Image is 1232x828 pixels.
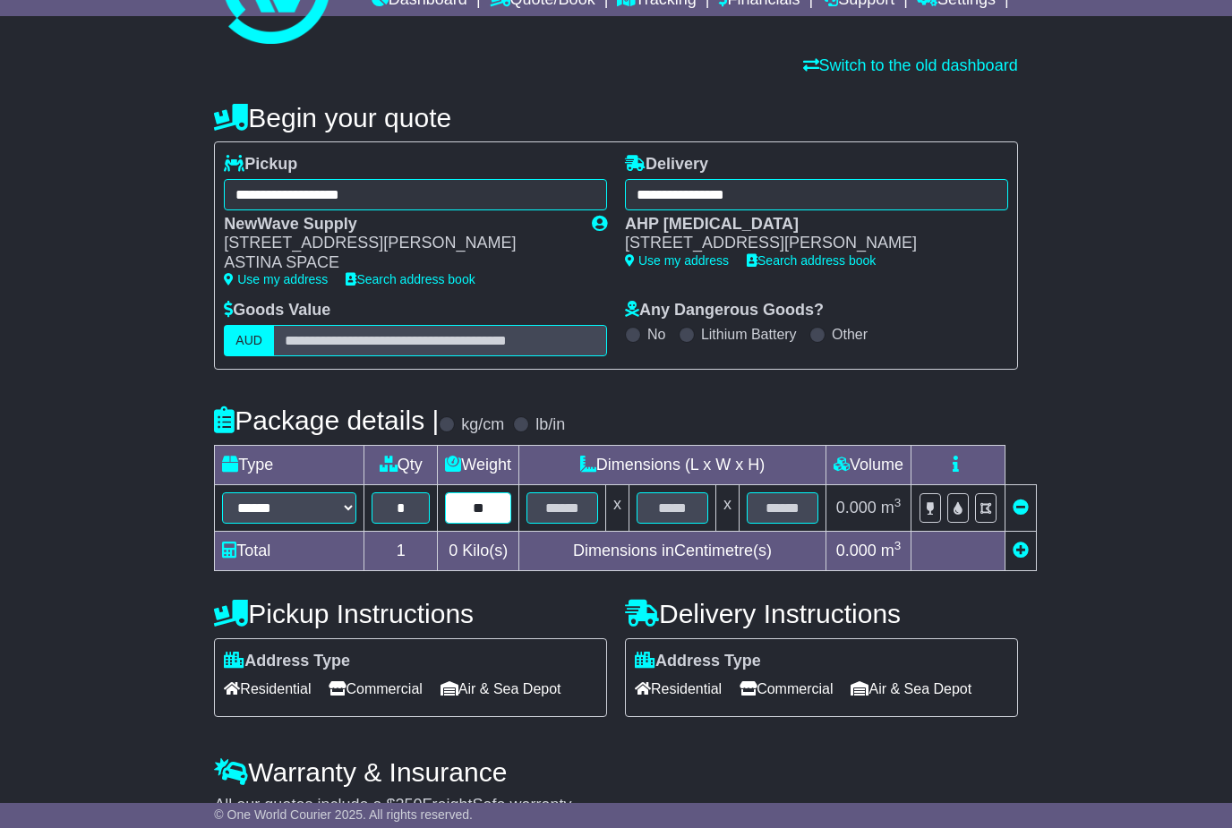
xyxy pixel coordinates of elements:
span: © One World Courier 2025. All rights reserved. [214,807,473,822]
div: All our quotes include a $ FreightSafe warranty. [214,796,1017,815]
label: Other [832,326,868,343]
a: Add new item [1013,542,1029,559]
span: 0.000 [836,499,877,516]
a: Use my address [625,253,729,268]
div: [STREET_ADDRESS][PERSON_NAME] [224,234,574,253]
h4: Pickup Instructions [214,599,607,628]
td: Dimensions in Centimetre(s) [519,531,826,570]
td: Volume [826,445,911,484]
label: kg/cm [461,415,504,435]
div: NewWave Supply [224,215,574,235]
td: Total [215,531,364,570]
sup: 3 [894,539,902,552]
a: Use my address [224,272,328,286]
div: [STREET_ADDRESS][PERSON_NAME] [625,234,990,253]
td: x [606,484,629,531]
span: Residential [224,675,311,703]
td: Kilo(s) [438,531,519,570]
span: Residential [635,675,722,703]
span: 250 [395,796,422,814]
span: m [881,542,902,559]
label: Address Type [224,652,350,671]
span: Commercial [329,675,422,703]
td: Type [215,445,364,484]
a: Switch to the old dashboard [803,56,1018,74]
label: Address Type [635,652,761,671]
label: Lithium Battery [701,326,797,343]
label: Any Dangerous Goods? [625,301,824,320]
span: Commercial [740,675,833,703]
label: lb/in [535,415,565,435]
span: Air & Sea Depot [441,675,561,703]
a: Remove this item [1013,499,1029,516]
span: 0.000 [836,542,877,559]
div: AHP [MEDICAL_DATA] [625,215,990,235]
span: Air & Sea Depot [851,675,971,703]
sup: 3 [894,496,902,509]
label: No [647,326,665,343]
td: x [716,484,740,531]
label: AUD [224,325,274,356]
td: 1 [364,531,438,570]
h4: Package details | [214,405,439,435]
label: Delivery [625,155,708,175]
a: Search address book [346,272,475,286]
a: Search address book [747,253,876,268]
label: Goods Value [224,301,330,320]
h4: Delivery Instructions [625,599,1018,628]
span: m [881,499,902,516]
td: Weight [438,445,519,484]
td: Dimensions (L x W x H) [519,445,826,484]
div: ASTINA SPACE [224,253,574,273]
h4: Warranty & Insurance [214,757,1017,787]
td: Qty [364,445,438,484]
span: 0 [449,542,458,559]
h4: Begin your quote [214,103,1017,132]
label: Pickup [224,155,297,175]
